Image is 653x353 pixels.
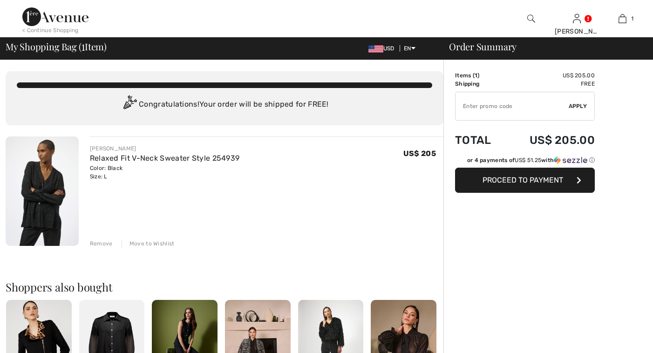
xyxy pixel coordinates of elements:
[455,80,505,88] td: Shipping
[483,176,563,184] span: Proceed to Payment
[90,239,113,248] div: Remove
[6,136,79,246] img: Relaxed Fit V-Neck Sweater Style 254939
[475,72,477,79] span: 1
[455,156,595,168] div: or 4 payments ofUS$ 51.25withSezzle Click to learn more about Sezzle
[455,124,505,156] td: Total
[368,45,398,52] span: USD
[90,164,240,181] div: Color: Black Size: L
[573,14,581,23] a: Sign In
[404,45,415,52] span: EN
[90,144,240,153] div: [PERSON_NAME]
[554,156,587,164] img: Sezzle
[619,13,626,24] img: My Bag
[467,156,595,164] div: or 4 payments of with
[6,281,443,292] h2: Shoppers also bought
[455,168,595,193] button: Proceed to Payment
[82,40,85,52] span: 1
[368,45,383,53] img: US Dollar
[17,95,432,114] div: Congratulations! Your order will be shipped for FREE!
[527,13,535,24] img: search the website
[600,13,645,24] a: 1
[505,71,595,80] td: US$ 205.00
[505,80,595,88] td: Free
[22,7,88,26] img: 1ère Avenue
[22,26,79,34] div: < Continue Shopping
[515,157,541,163] span: US$ 51.25
[403,149,436,158] span: US$ 205
[456,92,569,120] input: Promo code
[505,124,595,156] td: US$ 205.00
[455,71,505,80] td: Items ( )
[438,42,647,51] div: Order Summary
[90,154,240,163] a: Relaxed Fit V-Neck Sweater Style 254939
[569,102,587,110] span: Apply
[6,42,107,51] span: My Shopping Bag ( Item)
[631,14,633,23] span: 1
[573,13,581,24] img: My Info
[120,95,139,114] img: Congratulation2.svg
[122,239,175,248] div: Move to Wishlist
[555,27,599,36] div: [PERSON_NAME]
